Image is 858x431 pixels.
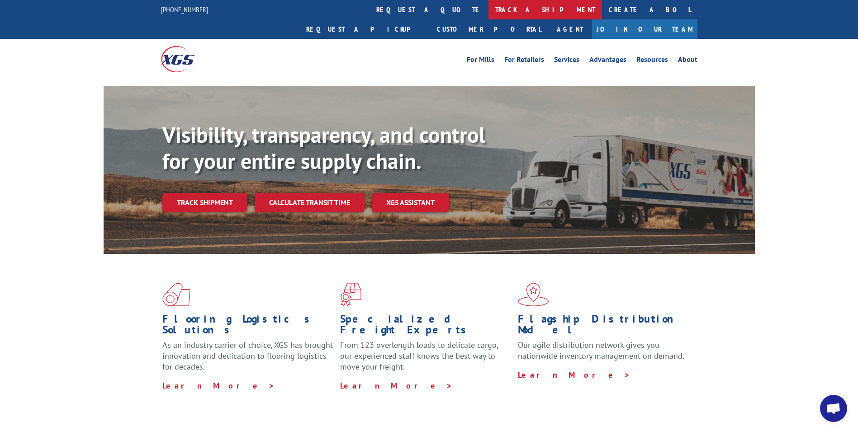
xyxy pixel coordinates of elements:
[340,340,511,380] p: From 123 overlength loads to delicate cargo, our experienced staff knows the best way to move you...
[340,283,361,306] img: xgs-icon-focused-on-flooring-red
[162,314,333,340] h1: Flooring Logistics Solutions
[162,121,485,175] b: Visibility, transparency, and control for your entire supply chain.
[372,193,449,212] a: XGS ASSISTANT
[504,56,544,66] a: For Retailers
[592,19,697,39] a: Join Our Team
[518,283,549,306] img: xgs-icon-flagship-distribution-model-red
[340,380,453,391] a: Learn More >
[820,395,847,422] div: Open chat
[518,340,684,361] span: Our agile distribution network gives you nationwide inventory management on demand.
[161,5,208,14] a: [PHONE_NUMBER]
[162,193,247,212] a: Track shipment
[162,283,190,306] img: xgs-icon-total-supply-chain-intelligence-red
[299,19,430,39] a: Request a pickup
[636,56,668,66] a: Resources
[255,193,365,212] a: Calculate transit time
[589,56,626,66] a: Advantages
[162,380,275,391] a: Learn More >
[340,314,511,340] h1: Specialized Freight Experts
[467,56,494,66] a: For Mills
[678,56,697,66] a: About
[518,370,630,380] a: Learn More >
[554,56,579,66] a: Services
[548,19,592,39] a: Agent
[162,340,333,372] span: As an industry carrier of choice, XGS has brought innovation and dedication to flooring logistics...
[518,314,689,340] h1: Flagship Distribution Model
[430,19,548,39] a: Customer Portal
